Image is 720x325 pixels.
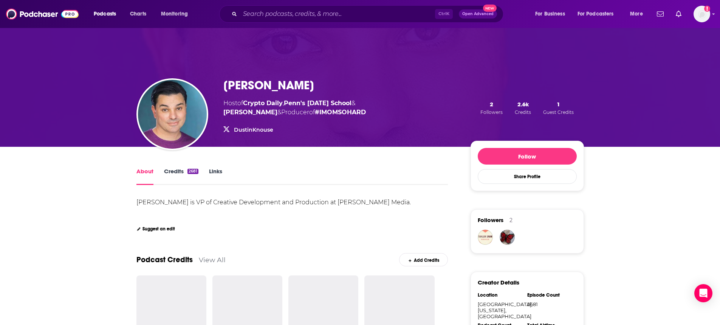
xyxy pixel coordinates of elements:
span: & [351,100,355,107]
a: Professor Knouse [223,109,277,116]
button: 1Guest Credits [541,100,576,115]
a: Podcast Credits [136,255,193,264]
button: 2.6kCredits [513,100,533,115]
div: 2681 [187,169,198,174]
button: open menu [573,8,625,20]
a: Add Credits [399,253,448,266]
span: Monitoring [161,9,188,19]
svg: Add a profile image [704,6,710,12]
input: Search podcasts, credits, & more... [240,8,435,20]
div: Open Intercom Messenger [694,284,712,302]
button: Show profile menu [694,6,710,22]
span: For Business [535,9,565,19]
button: open menu [530,8,574,20]
a: Crypto Daily [243,100,283,107]
span: Podcasts [94,9,116,19]
a: Links [209,168,222,185]
h3: Creator Details [478,279,519,286]
a: Charts [125,8,151,20]
h1: [PERSON_NAME] [223,78,314,93]
div: Search podcasts, credits, & more... [226,5,511,23]
a: DustinKnouse [234,126,273,133]
img: Dustin Knouse [138,80,207,149]
button: open menu [156,8,198,20]
span: Guest Credits [543,109,574,115]
span: More [630,9,643,19]
div: Location [478,292,522,298]
span: Producer [281,109,309,116]
span: Charts [130,9,146,19]
span: & [277,109,281,116]
div: [PERSON_NAME] is VP of Creative Development and Production at [PERSON_NAME] Media. [136,199,411,206]
img: ChuckMagee7 [500,230,515,245]
span: Followers [480,109,503,115]
a: About [136,168,153,185]
span: New [483,5,497,12]
span: 1 [557,101,560,108]
span: of [309,109,366,116]
span: 2.6k [517,101,529,108]
button: Follow [478,148,577,165]
span: , [283,100,284,107]
div: Episode Count [527,292,572,298]
a: Penn's Sunday School [284,100,351,107]
span: Logged in as RiverheadPublicity [694,6,710,22]
a: Show notifications dropdown [673,8,684,20]
button: Share Profile [478,169,577,184]
span: Open Advanced [462,12,494,16]
span: For Podcasters [578,9,614,19]
img: Podchaser - Follow, Share and Rate Podcasts [6,7,79,21]
a: Suggest an edit [136,226,175,232]
div: 2681 [527,301,572,307]
span: Host [223,100,237,107]
button: open menu [88,8,126,20]
button: 2Followers [478,100,505,115]
span: Credits [515,109,531,115]
span: 2 [490,101,493,108]
img: taylorsnowromancedatingintimacy [478,230,493,245]
span: of [237,100,283,107]
button: Open AdvancedNew [459,9,497,19]
img: User Profile [694,6,710,22]
button: open menu [625,8,652,20]
a: Show notifications dropdown [654,8,667,20]
span: Followers [478,216,503,224]
div: [GEOGRAPHIC_DATA], [US_STATE], [GEOGRAPHIC_DATA] [478,301,522,319]
a: #IMOMSOHARD [315,109,366,116]
a: View All [199,256,226,264]
span: Ctrl K [435,9,453,19]
a: Credits2681 [164,168,198,185]
div: 2 [509,217,513,224]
